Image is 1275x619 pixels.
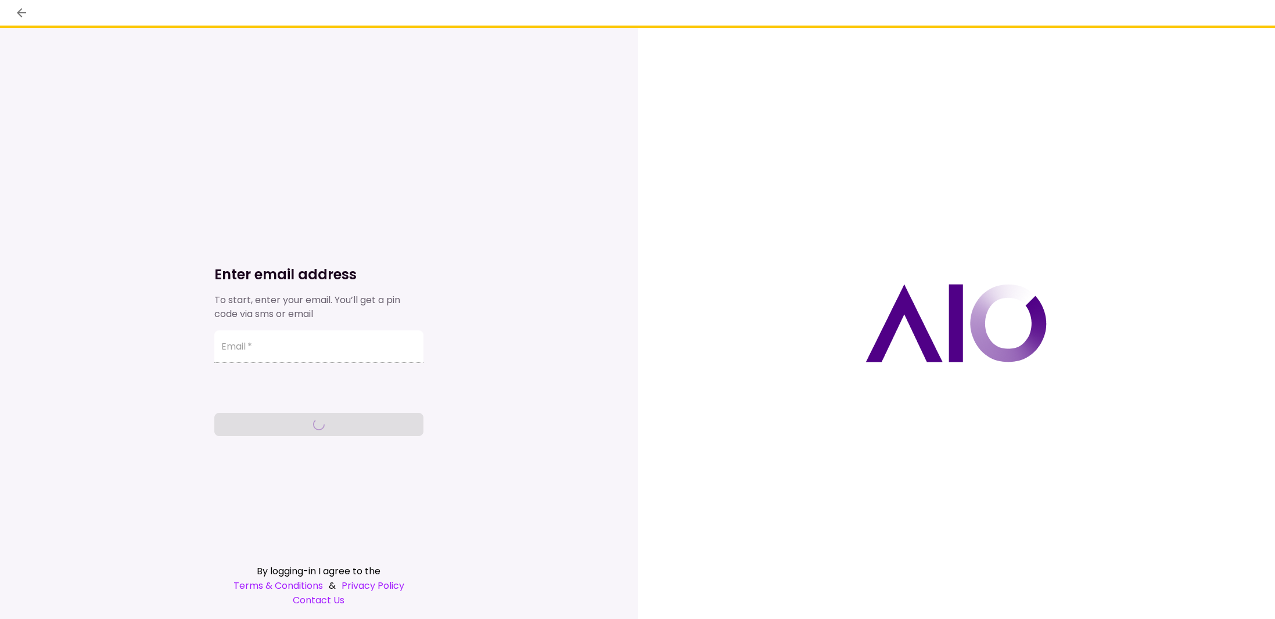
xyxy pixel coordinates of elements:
[214,564,423,578] div: By logging-in I agree to the
[865,284,1047,362] img: AIO logo
[214,265,423,284] h1: Enter email address
[12,3,31,23] button: back
[342,578,404,593] a: Privacy Policy
[234,578,323,593] a: Terms & Conditions
[214,578,423,593] div: &
[214,293,423,321] div: To start, enter your email. You’ll get a pin code via sms or email
[214,593,423,607] a: Contact Us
